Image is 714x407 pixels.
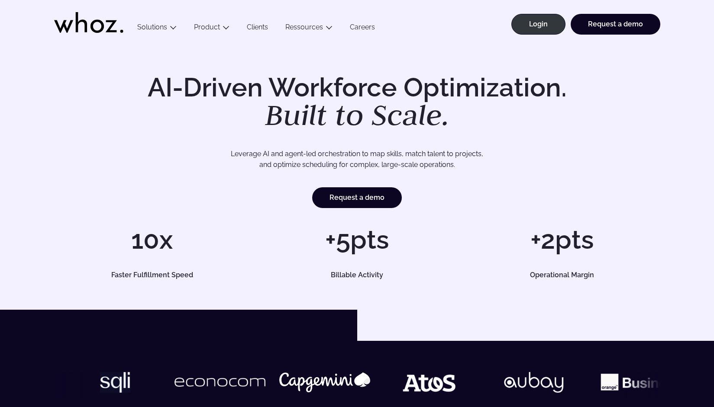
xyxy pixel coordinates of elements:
a: Login [511,14,565,35]
button: Product [185,23,238,35]
a: Request a demo [571,14,660,35]
a: Ressources [285,23,323,31]
a: Product [194,23,220,31]
h1: 10x [54,227,250,253]
iframe: Chatbot [657,350,702,395]
h1: AI-Driven Workforce Optimization. [136,74,579,130]
button: Ressources [277,23,341,35]
h5: Faster Fulfillment Speed [64,272,240,279]
h1: +2pts [464,227,660,253]
button: Solutions [129,23,185,35]
a: Request a demo [312,187,402,208]
h5: Operational Margin [474,272,650,279]
p: Leverage AI and agent-led orchestration to map skills, match talent to projects, and optimize sch... [84,148,630,170]
h1: +5pts [259,227,455,253]
em: Built to Scale. [265,96,449,134]
h5: Billable Activity [269,272,446,279]
a: Clients [238,23,277,35]
a: Careers [341,23,384,35]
